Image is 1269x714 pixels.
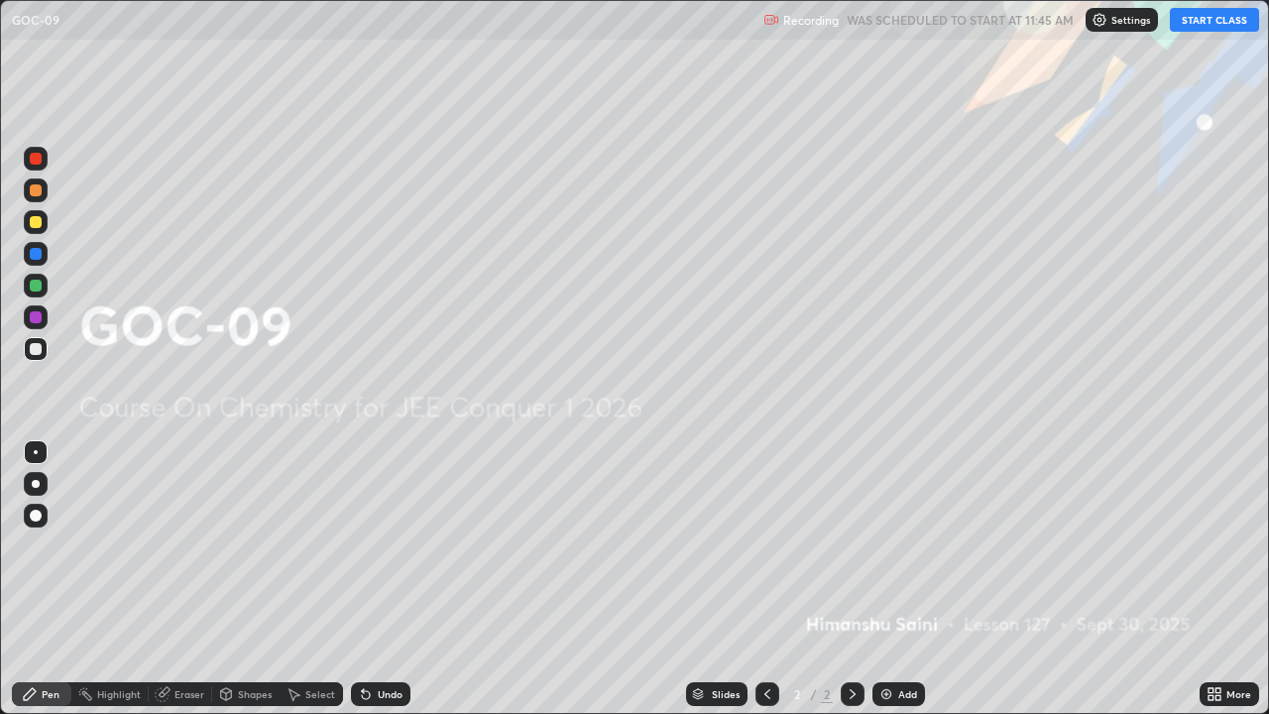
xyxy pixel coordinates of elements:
[898,689,917,699] div: Add
[1111,15,1150,25] p: Settings
[1226,689,1251,699] div: More
[821,685,833,703] div: 2
[783,13,839,28] p: Recording
[1170,8,1259,32] button: START CLASS
[238,689,272,699] div: Shapes
[97,689,141,699] div: Highlight
[878,686,894,702] img: add-slide-button
[1092,12,1107,28] img: class-settings-icons
[305,689,335,699] div: Select
[378,689,403,699] div: Undo
[174,689,204,699] div: Eraser
[847,11,1074,29] h5: WAS SCHEDULED TO START AT 11:45 AM
[787,688,807,700] div: 2
[763,12,779,28] img: recording.375f2c34.svg
[811,688,817,700] div: /
[12,12,59,28] p: GOC-09
[42,689,59,699] div: Pen
[712,689,740,699] div: Slides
